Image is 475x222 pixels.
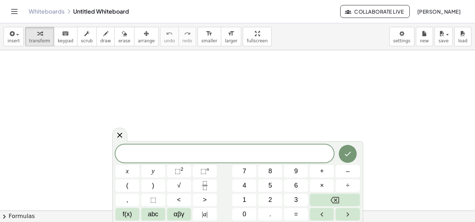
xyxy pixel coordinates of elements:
span: arrange [138,38,155,43]
span: ⬚ [150,195,156,205]
button: ( [115,179,139,192]
button: . [258,208,282,221]
button: [PERSON_NAME] [411,5,466,18]
span: 3 [294,195,298,205]
button: Backspace [310,194,360,206]
button: Squared [167,165,191,178]
button: 7 [232,165,256,178]
sup: 2 [181,166,184,172]
i: format_size [228,29,234,38]
span: 6 [294,181,298,190]
button: keyboardkeypad [54,27,77,46]
button: undoundo [160,27,179,46]
button: Plus [310,165,334,178]
span: keypad [58,38,73,43]
button: redoredo [179,27,196,46]
span: a [202,209,208,219]
span: erase [118,38,130,43]
button: Less than [167,194,191,206]
button: 2 [258,194,282,206]
span: fullscreen [247,38,267,43]
span: × [320,181,324,190]
button: Fraction [193,179,217,192]
button: Square root [167,179,191,192]
span: √ [177,181,181,190]
span: 2 [269,195,272,205]
button: 5 [258,179,282,192]
span: smaller [201,38,217,43]
span: ( [126,181,128,190]
button: 9 [284,165,308,178]
button: 3 [284,194,308,206]
button: load [454,27,471,46]
button: Functions [115,208,139,221]
button: draw [96,27,115,46]
span: ⬚ [200,167,206,175]
button: 6 [284,179,308,192]
button: transform [25,27,54,46]
span: [PERSON_NAME] [417,8,461,15]
span: ⬚ [175,167,181,175]
button: 8 [258,165,282,178]
button: Greater than [193,194,217,206]
span: , [127,195,128,205]
button: Right arrow [336,208,360,221]
button: format_sizelarger [221,27,241,46]
span: | [202,211,203,218]
span: 1 [243,195,246,205]
i: keyboard [62,29,69,38]
button: Divide [336,179,360,192]
button: x [115,165,139,178]
span: αβγ [174,209,184,219]
span: = [294,209,298,219]
span: transform [29,38,50,43]
span: y [152,166,155,176]
button: Done [339,145,357,163]
button: Alphabet [141,208,165,221]
span: . [269,209,271,219]
button: arrange [134,27,159,46]
button: Superscript [193,165,217,178]
span: + [320,166,324,176]
button: erase [114,27,134,46]
span: settings [393,38,410,43]
span: larger [225,38,237,43]
span: undo [164,38,175,43]
button: ) [141,179,165,192]
button: Left arrow [310,208,334,221]
span: load [458,38,467,43]
i: format_size [206,29,213,38]
span: | [206,211,208,218]
span: save [438,38,448,43]
span: Collaborate Live [346,8,404,15]
span: > [203,195,207,205]
button: settings [389,27,414,46]
sup: n [206,166,209,172]
span: 8 [269,166,272,176]
i: undo [166,29,173,38]
span: 7 [243,166,246,176]
span: abc [148,209,158,219]
span: scrub [81,38,93,43]
button: y [141,165,165,178]
span: – [346,166,350,176]
button: insert [4,27,24,46]
button: 0 [232,208,256,221]
button: 1 [232,194,256,206]
button: 4 [232,179,256,192]
button: format_sizesmaller [198,27,221,46]
span: 5 [269,181,272,190]
button: Placeholder [141,194,165,206]
span: 9 [294,166,298,176]
span: x [126,166,129,176]
button: , [115,194,139,206]
span: < [177,195,181,205]
button: Times [310,179,334,192]
button: save [434,27,453,46]
span: insert [8,38,20,43]
span: ) [152,181,154,190]
a: Whiteboards [29,8,65,15]
button: Absolute value [193,208,217,221]
span: 4 [243,181,246,190]
button: fullscreen [243,27,271,46]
